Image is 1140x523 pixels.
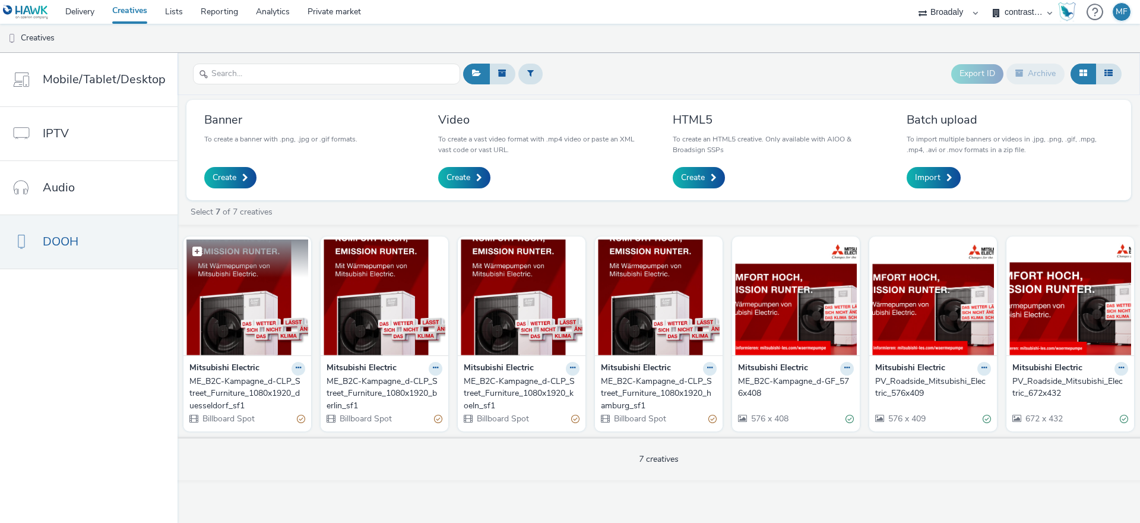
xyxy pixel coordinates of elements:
[189,376,300,412] div: ME_B2C-Kampagne_d-CLP_Street_Furniture_1080x1920_duesseldorf_sf1
[907,112,1113,128] h3: Batch upload
[327,376,438,412] div: ME_B2C-Kampagne_d-CLP_Street_Furniture_1080x1920_berlin_sf1
[887,413,926,424] span: 576 x 409
[601,376,712,412] div: ME_B2C-Kampagne_d-CLP_Street_Furniture_1080x1920_hamburg_sf1
[43,125,69,142] span: IPTV
[598,240,720,355] img: ME_B2C-Kampagne_d-CLP_Street_Furniture_1080x1920_hamburg_sf1 visual
[201,413,255,424] span: Billboard Spot
[434,413,442,426] div: Partially valid
[738,362,808,376] strong: Mitsubishi Electric
[1012,362,1082,376] strong: Mitsubishi Electric
[438,112,645,128] h3: Video
[738,376,849,400] div: ME_B2C-Kampagne_d-GF_576x408
[613,413,666,424] span: Billboard Spot
[213,172,236,184] span: Create
[1116,3,1128,21] div: MF
[571,413,579,426] div: Partially valid
[1012,376,1123,400] div: PV_Roadside_Mitsubishi_Electric_672x432
[6,33,18,45] img: dooh
[216,206,220,218] strong: 7
[297,413,305,426] div: Partially valid
[951,64,1003,83] button: Export ID
[1120,413,1128,426] div: Valid
[1071,64,1096,84] button: Grid
[3,5,49,20] img: undefined Logo
[327,376,442,412] a: ME_B2C-Kampagne_d-CLP_Street_Furniture_1080x1920_berlin_sf1
[601,362,671,376] strong: Mitsubishi Electric
[875,362,945,376] strong: Mitsubishi Electric
[464,362,534,376] strong: Mitsubishi Electric
[189,362,259,376] strong: Mitsubishi Electric
[43,233,78,250] span: DOOH
[464,376,579,412] a: ME_B2C-Kampagne_d-CLP_Street_Furniture_1080x1920_koeln_sf1
[327,362,397,376] strong: Mitsubishi Electric
[601,376,717,412] a: ME_B2C-Kampagne_d-CLP_Street_Furniture_1080x1920_hamburg_sf1
[43,179,75,196] span: Audio
[186,240,308,355] img: ME_B2C-Kampagne_d-CLP_Street_Furniture_1080x1920_duesseldorf_sf1 visual
[681,172,705,184] span: Create
[43,71,166,88] span: Mobile/Tablet/Desktop
[193,64,460,84] input: Search...
[324,240,445,355] img: ME_B2C-Kampagne_d-CLP_Street_Furniture_1080x1920_berlin_sf1 visual
[872,240,994,355] img: PV_Roadside_Mitsubishi_Electric_576x409 visual
[875,376,991,400] a: PV_Roadside_Mitsubishi_Electric_576x409
[1058,2,1076,21] img: Hawk Academy
[204,167,256,188] a: Create
[915,172,940,184] span: Import
[708,413,717,426] div: Partially valid
[446,172,470,184] span: Create
[204,112,357,128] h3: Banner
[438,167,490,188] a: Create
[983,413,991,426] div: Valid
[464,376,575,412] div: ME_B2C-Kampagne_d-CLP_Street_Furniture_1080x1920_koeln_sf1
[673,167,725,188] a: Create
[738,376,854,400] a: ME_B2C-Kampagne_d-GF_576x408
[845,413,854,426] div: Valid
[1058,2,1081,21] a: Hawk Academy
[735,240,857,355] img: ME_B2C-Kampagne_d-GF_576x408 visual
[639,453,679,465] span: 7 creatives
[907,134,1113,155] p: To import multiple banners or videos in .jpg, .png, .gif, .mpg, .mp4, .avi or .mov formats in a z...
[1012,376,1128,400] a: PV_Roadside_Mitsubishi_Electric_672x432
[204,134,357,144] p: To create a banner with .png, .jpg or .gif formats.
[1006,64,1065,84] button: Archive
[438,134,645,155] p: To create a vast video format with .mp4 video or paste an XML vast code or vast URL.
[189,376,305,412] a: ME_B2C-Kampagne_d-CLP_Street_Furniture_1080x1920_duesseldorf_sf1
[476,413,529,424] span: Billboard Spot
[907,167,961,188] a: Import
[673,112,879,128] h3: HTML5
[1024,413,1063,424] span: 672 x 432
[1009,240,1131,355] img: PV_Roadside_Mitsubishi_Electric_672x432 visual
[338,413,392,424] span: Billboard Spot
[875,376,986,400] div: PV_Roadside_Mitsubishi_Electric_576x409
[750,413,788,424] span: 576 x 408
[189,206,277,218] a: Select of 7 creatives
[673,134,879,155] p: To create an HTML5 creative. Only available with AIOO & Broadsign SSPs
[461,240,582,355] img: ME_B2C-Kampagne_d-CLP_Street_Furniture_1080x1920_koeln_sf1 visual
[1095,64,1122,84] button: Table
